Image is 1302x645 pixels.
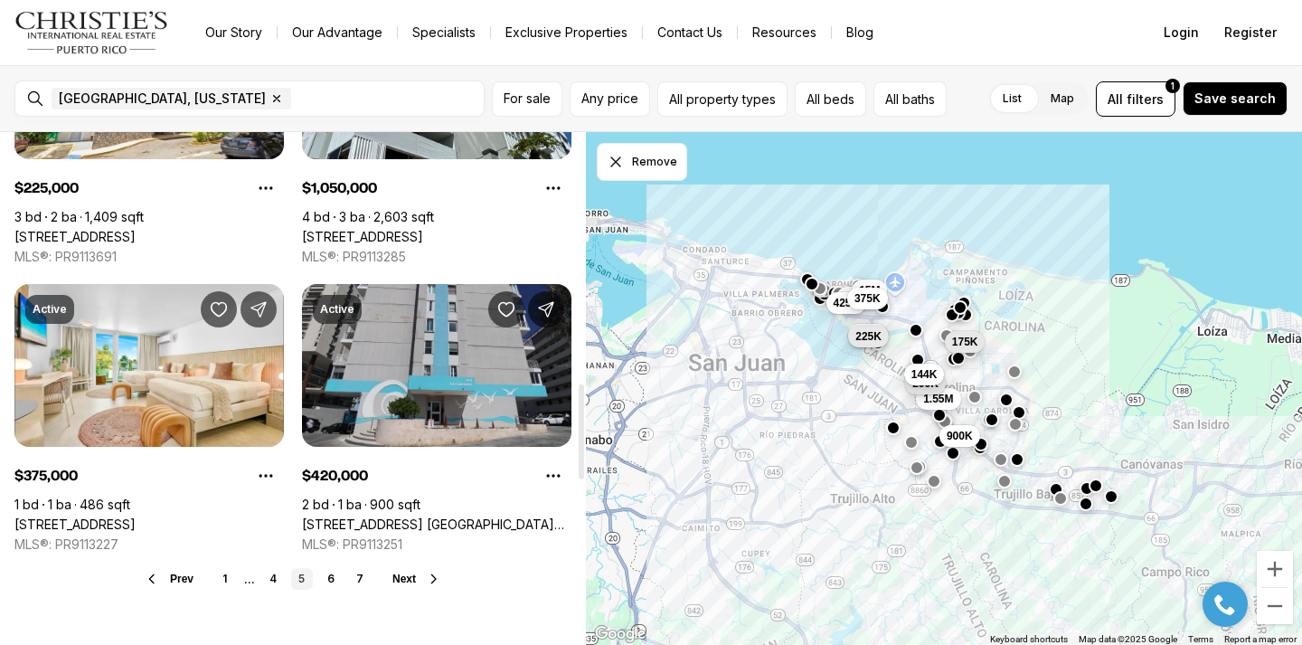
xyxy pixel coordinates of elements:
a: Our Advantage [278,20,397,45]
button: Login [1153,14,1210,51]
button: Zoom out [1257,588,1293,624]
button: Property options [248,458,284,494]
span: 225K [855,329,882,344]
button: 15M [852,280,887,301]
span: 175K [952,335,978,349]
button: 900K [939,425,980,447]
span: 144K [911,367,938,382]
a: 7 [349,568,371,590]
a: 5 [291,568,313,590]
img: logo [14,11,169,54]
span: [GEOGRAPHIC_DATA], [US_STATE] [59,91,266,106]
span: 1.55M [923,392,953,406]
button: Prev [145,572,193,586]
button: 375K [847,288,888,309]
span: filters [1127,90,1164,109]
a: Blog [832,20,888,45]
a: Resources [738,20,831,45]
button: All beds [795,81,866,117]
span: All [1108,90,1123,109]
label: Map [1036,82,1089,115]
button: Allfilters1 [1096,81,1175,117]
span: 15M [859,283,880,298]
button: 225K [848,326,889,347]
button: 1.55M [916,388,960,410]
button: All property types [657,81,788,117]
button: Save Property: 3409 AVE. ISLA VERDE #904 [488,291,524,327]
button: Share Property [528,291,564,327]
button: Property options [248,170,284,206]
span: 1 [1171,79,1175,93]
button: 425K [826,292,867,314]
a: Exclusive Properties [491,20,642,45]
button: All baths [873,81,947,117]
button: 350K [848,324,889,346]
span: Save search [1194,91,1276,106]
span: 900K [947,429,973,443]
button: Any price [570,81,650,117]
button: 144K [904,364,945,385]
button: Save Property: 6165 AVENIDA ISLA VERDE #284 [201,291,237,327]
button: 200K [905,373,946,394]
a: 6165 AVENIDA ISLA VERDE #284, CAROLINA PR, 00979 [14,517,136,533]
a: Specialists [398,20,490,45]
a: 5757 AVE ISLA VERDE #PH-3, CAROLINA PR, 00979 [302,229,423,245]
a: 5 AVE LAGUNA #5c, CAROLINA PR, 00979 [14,229,136,245]
p: Active [320,302,354,317]
a: 6 [320,568,342,590]
p: Active [33,302,67,317]
span: 375K [854,291,881,306]
span: Map data ©2025 Google [1079,634,1177,644]
button: 175K [945,331,986,353]
a: Terms (opens in new tab) [1188,634,1213,644]
button: Zoom in [1257,551,1293,587]
button: Register [1213,14,1288,51]
button: For sale [492,81,562,117]
span: Prev [170,573,193,585]
li: ... [244,573,255,586]
a: Our Story [191,20,277,45]
nav: Pagination [215,568,371,590]
span: Login [1164,25,1199,40]
button: Contact Us [643,20,737,45]
a: 1 [215,568,237,590]
button: Property options [535,170,571,206]
button: Dismiss drawing [597,143,687,181]
label: List [988,82,1036,115]
a: 3409 AVE. ISLA VERDE #904, CAROLINA PR, 00979 [302,517,571,533]
span: Any price [581,91,638,106]
span: Register [1224,25,1277,40]
span: 425K [834,296,860,310]
button: Property options [535,458,571,494]
button: Share Property [241,291,277,327]
span: 1.05M [844,290,873,305]
button: Save search [1183,81,1288,116]
a: 4 [262,568,284,590]
span: Next [392,573,416,585]
a: Report a map error [1224,634,1297,644]
button: Next [392,572,441,586]
span: For sale [504,91,551,106]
